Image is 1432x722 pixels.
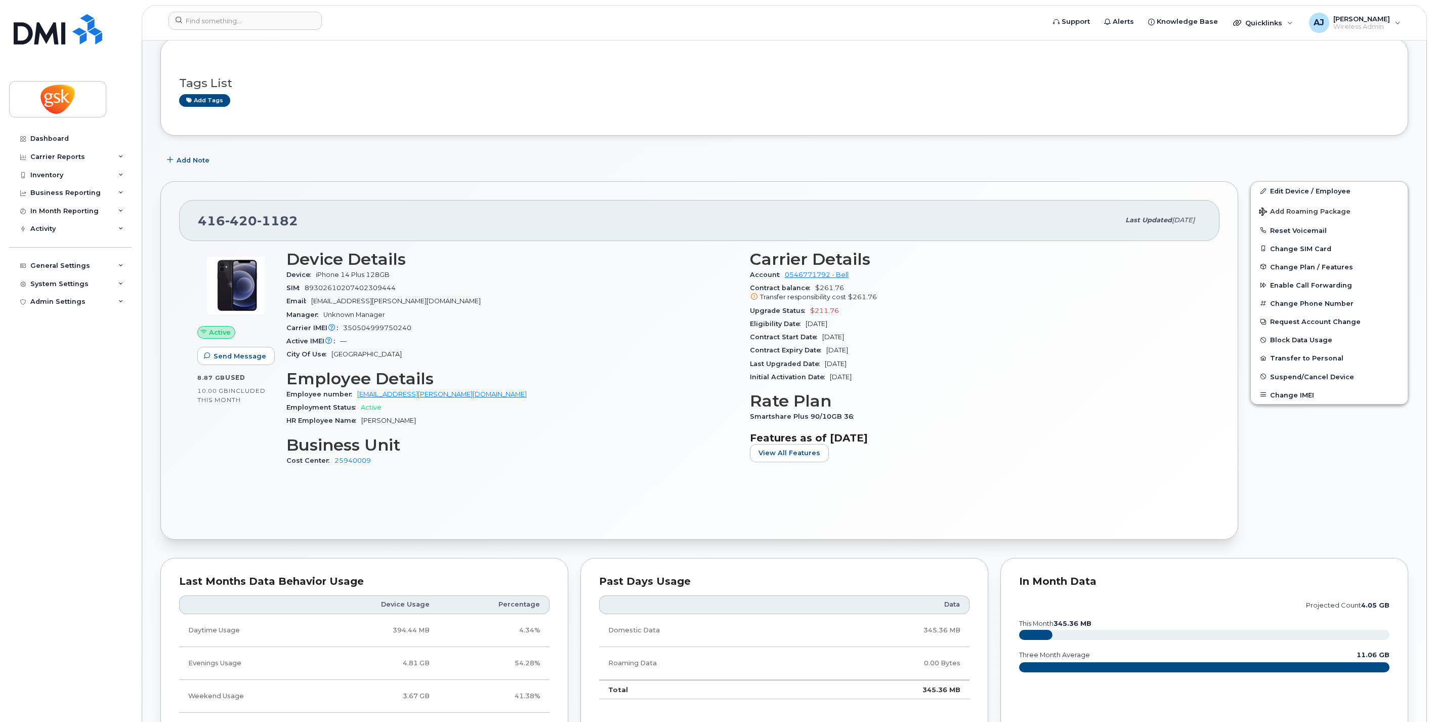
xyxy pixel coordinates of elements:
[1251,200,1408,221] button: Add Roaming Package
[759,448,820,458] span: View All Features
[805,680,970,699] td: 345.36 MB
[1333,15,1390,23] span: [PERSON_NAME]
[439,614,550,647] td: 4.34%
[1125,216,1172,224] span: Last updated
[286,370,738,388] h3: Employee Details
[1251,258,1408,276] button: Change Plan / Features
[197,387,229,394] span: 10.00 GB
[439,595,550,614] th: Percentage
[1097,12,1141,32] a: Alerts
[316,271,390,278] span: iPhone 14 Plus 128GB
[825,360,847,368] span: [DATE]
[343,324,411,332] span: 350504999750240
[1251,331,1408,349] button: Block Data Usage
[439,647,550,680] td: 54.28%
[822,333,844,341] span: [DATE]
[1019,651,1090,659] text: three month average
[179,614,315,647] td: Daytime Usage
[286,271,316,278] span: Device
[225,374,245,381] span: used
[750,432,1201,444] h3: Features as of [DATE]
[1251,349,1408,367] button: Transfer to Personal
[599,647,805,680] td: Roaming Data
[1157,17,1218,27] span: Knowledge Base
[1226,13,1300,33] div: Quicklinks
[599,680,805,699] td: Total
[1251,239,1408,258] button: Change SIM Card
[179,680,315,713] td: Weekend Usage
[750,284,815,292] span: Contract balance
[1054,620,1091,627] tspan: 345.36 MB
[198,213,298,228] span: 416
[340,337,347,345] span: —
[750,307,810,314] span: Upgrade Status
[205,255,266,316] img: image20231002-3703462-trllhy.jpeg
[286,436,738,454] h3: Business Unit
[286,417,361,424] span: HR Employee Name
[160,151,218,169] button: Add Note
[805,614,970,647] td: 345.36 MB
[1270,263,1353,270] span: Change Plan / Features
[225,213,257,228] span: 420
[750,360,825,368] span: Last Upgraded Date
[1302,13,1408,33] div: Avanipal Jauhal
[286,284,305,292] span: SIM
[750,284,1201,302] span: $261.76
[1172,216,1195,224] span: [DATE]
[599,614,805,647] td: Domestic Data
[750,373,830,381] span: Initial Activation Date
[357,390,527,398] a: [EMAIL_ADDRESS][PERSON_NAME][DOMAIN_NAME]
[1062,17,1090,27] span: Support
[1251,386,1408,404] button: Change IMEI
[439,680,550,713] td: 41.38%
[286,250,738,268] h3: Device Details
[286,390,357,398] span: Employee number
[179,680,550,713] tr: Friday from 6:00pm to Monday 8:00am
[1306,601,1389,609] text: projected count
[197,374,225,381] span: 8.87 GB
[805,595,970,614] th: Data
[311,297,481,305] span: [EMAIL_ADDRESS][PERSON_NAME][DOMAIN_NAME]
[1046,12,1097,32] a: Support
[750,271,785,278] span: Account
[1270,282,1352,289] span: Enable Call Forwarding
[750,392,1201,410] h3: Rate Plan
[286,324,343,332] span: Carrier IMEI
[197,347,275,365] button: Send Message
[315,647,438,680] td: 4.81 GB
[1361,601,1389,609] tspan: 4.05 GB
[197,387,266,404] span: included this month
[315,614,438,647] td: 394.44 MB
[750,320,806,328] span: Eligibility Date
[1357,651,1389,659] text: 11.06 GB
[1333,23,1390,31] span: Wireless Admin
[805,647,970,680] td: 0.00 Bytes
[169,12,322,30] input: Find something...
[810,307,839,314] span: $211.76
[286,337,340,345] span: Active IMEI
[305,284,396,292] span: 89302610207402309444
[179,77,1389,90] h3: Tags List
[1251,294,1408,312] button: Change Phone Number
[806,320,827,328] span: [DATE]
[1113,17,1134,27] span: Alerts
[286,350,331,358] span: City Of Use
[1019,577,1389,587] div: In Month Data
[1251,368,1408,386] button: Suspend/Cancel Device
[214,351,266,361] span: Send Message
[1251,221,1408,239] button: Reset Voicemail
[286,404,361,411] span: Employment Status
[315,680,438,713] td: 3.67 GB
[179,647,315,680] td: Evenings Usage
[830,373,852,381] span: [DATE]
[1251,276,1408,294] button: Enable Call Forwarding
[257,213,298,228] span: 1182
[848,293,877,301] span: $261.76
[1314,17,1324,29] span: AJ
[785,271,849,278] a: 0546771792 - Bell
[361,417,416,424] span: [PERSON_NAME]
[1259,208,1351,217] span: Add Roaming Package
[750,444,829,462] button: View All Features
[179,577,550,587] div: Last Months Data Behavior Usage
[826,346,848,354] span: [DATE]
